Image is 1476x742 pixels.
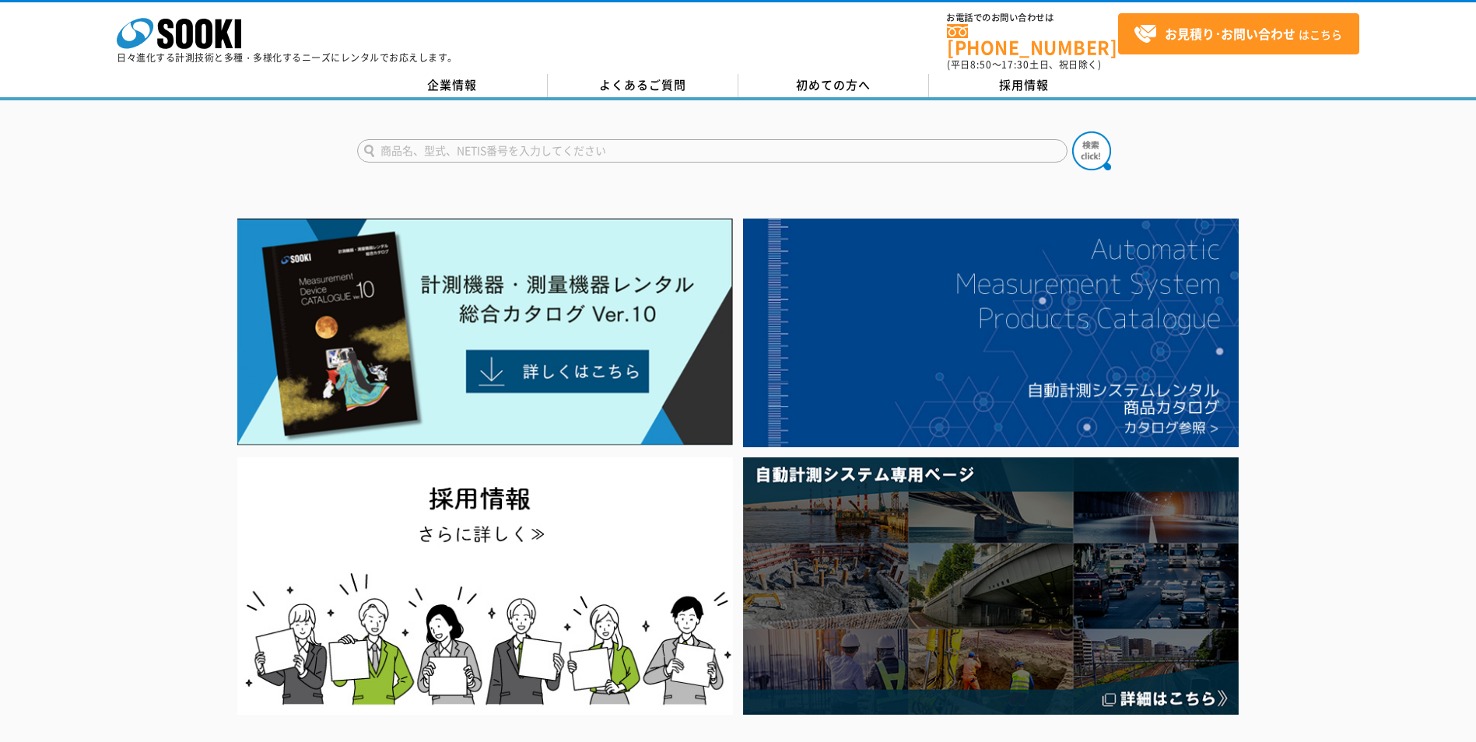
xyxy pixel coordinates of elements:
span: お電話でのお問い合わせは [947,13,1118,23]
p: 日々進化する計測技術と多種・多様化するニーズにレンタルでお応えします。 [117,53,458,62]
a: 企業情報 [357,74,548,97]
img: Catalog Ver10 [237,219,733,446]
img: 自動計測システムカタログ [743,219,1239,447]
strong: お見積り･お問い合わせ [1165,24,1295,43]
span: 初めての方へ [796,76,871,93]
span: (平日 ～ 土日、祝日除く) [947,58,1101,72]
a: お見積り･お問い合わせはこちら [1118,13,1359,54]
span: はこちら [1134,23,1342,46]
span: 8:50 [970,58,992,72]
img: SOOKI recruit [237,457,733,715]
img: 自動計測システム専用ページ [743,457,1239,715]
span: 17:30 [1001,58,1029,72]
a: 初めての方へ [738,74,929,97]
img: btn_search.png [1072,131,1111,170]
a: よくあるご質問 [548,74,738,97]
a: [PHONE_NUMBER] [947,24,1118,56]
input: 商品名、型式、NETIS番号を入力してください [357,139,1068,163]
a: 採用情報 [929,74,1120,97]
